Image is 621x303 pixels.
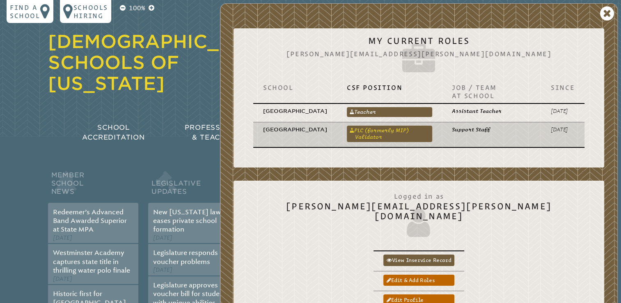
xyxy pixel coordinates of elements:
[247,188,591,201] span: Logged in as
[48,31,281,94] a: [DEMOGRAPHIC_DATA] Schools of [US_STATE]
[347,83,432,92] p: CSF Position
[82,124,144,141] span: School Accreditation
[153,234,172,241] span: [DATE]
[53,275,72,282] span: [DATE]
[263,126,327,133] p: [GEOGRAPHIC_DATA]
[153,249,226,265] a: Legislature responds to voucher problems
[551,126,575,133] p: [DATE]
[247,36,591,77] h2: My Current Roles
[452,126,531,133] p: Support Staff
[263,107,327,115] p: [GEOGRAPHIC_DATA]
[148,169,238,203] h2: Legislative Updates
[247,188,591,239] h2: [PERSON_NAME][EMAIL_ADDRESS][PERSON_NAME][DOMAIN_NAME]
[53,249,130,274] a: Westminster Academy captures state title in thrilling water polo finale
[127,3,147,13] p: 100%
[551,107,575,115] p: [DATE]
[48,169,138,203] h2: Member School News
[185,124,305,141] span: Professional Development & Teacher Certification
[153,208,221,234] a: New [US_STATE] law eases private school formation
[347,126,432,142] a: PLC (formerly MIP) Validator
[73,3,108,20] p: Schools Hiring
[10,3,40,20] p: Find a school
[53,208,127,234] a: Redeemer’s Advanced Band Awarded Superior at State MPA
[452,83,531,100] p: Job / Team at School
[551,83,575,92] p: Since
[452,107,531,115] p: Assistant Teacher
[383,275,454,286] a: Edit & add roles
[153,266,172,273] span: [DATE]
[263,83,327,92] p: School
[53,234,72,241] span: [DATE]
[347,107,432,117] a: Teacher
[383,255,454,266] a: View inservice record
